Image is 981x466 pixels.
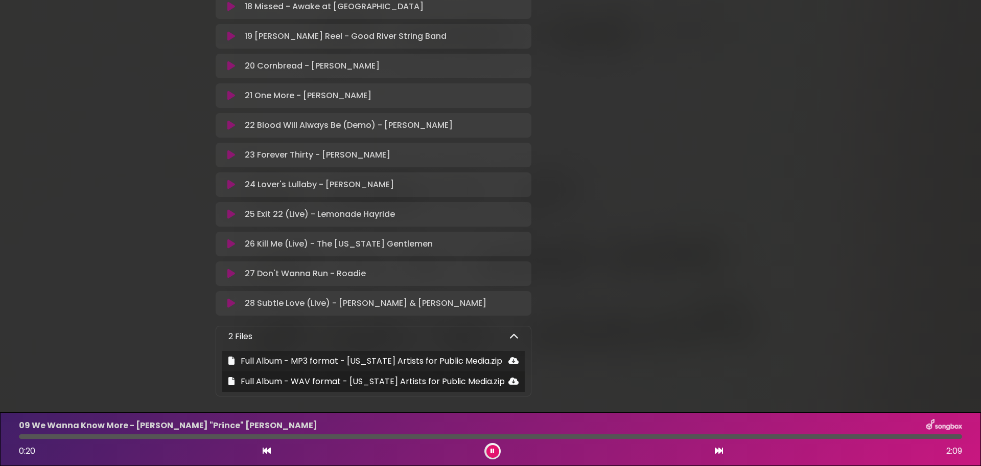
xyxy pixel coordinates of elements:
p: 09 We Wanna Know More - [PERSON_NAME] "Prince" [PERSON_NAME] [19,419,317,432]
p: 18 Missed - Awake at [GEOGRAPHIC_DATA] [245,1,424,13]
p: 22 Blood Will Always Be (Demo) - [PERSON_NAME] [245,119,453,131]
p: 25 Exit 22 (Live) - Lemonade Hayride [245,208,395,220]
span: Full Album - WAV format - [US_STATE] Artists for Public Media.zip [241,375,505,387]
p: 28 Subtle Love (Live) - [PERSON_NAME] & [PERSON_NAME] [245,297,486,309]
p: 27 Don't Wanna Run - Roadie [245,268,366,280]
p: 23 Forever Thirty - [PERSON_NAME] [245,149,390,161]
p: 24 Lover's Lullaby - [PERSON_NAME] [245,179,394,191]
img: songbox-logo-white.png [926,419,962,432]
p: 2 Files [228,330,252,343]
span: Full Album - MP3 format - [US_STATE] Artists for Public Media.zip [241,355,502,367]
p: 21 One More - [PERSON_NAME] [245,90,371,102]
p: 19 [PERSON_NAME] Reel - Good River String Band [245,30,447,42]
p: 20 Cornbread - [PERSON_NAME] [245,60,380,72]
p: 26 Kill Me (Live) - The [US_STATE] Gentlemen [245,238,433,250]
